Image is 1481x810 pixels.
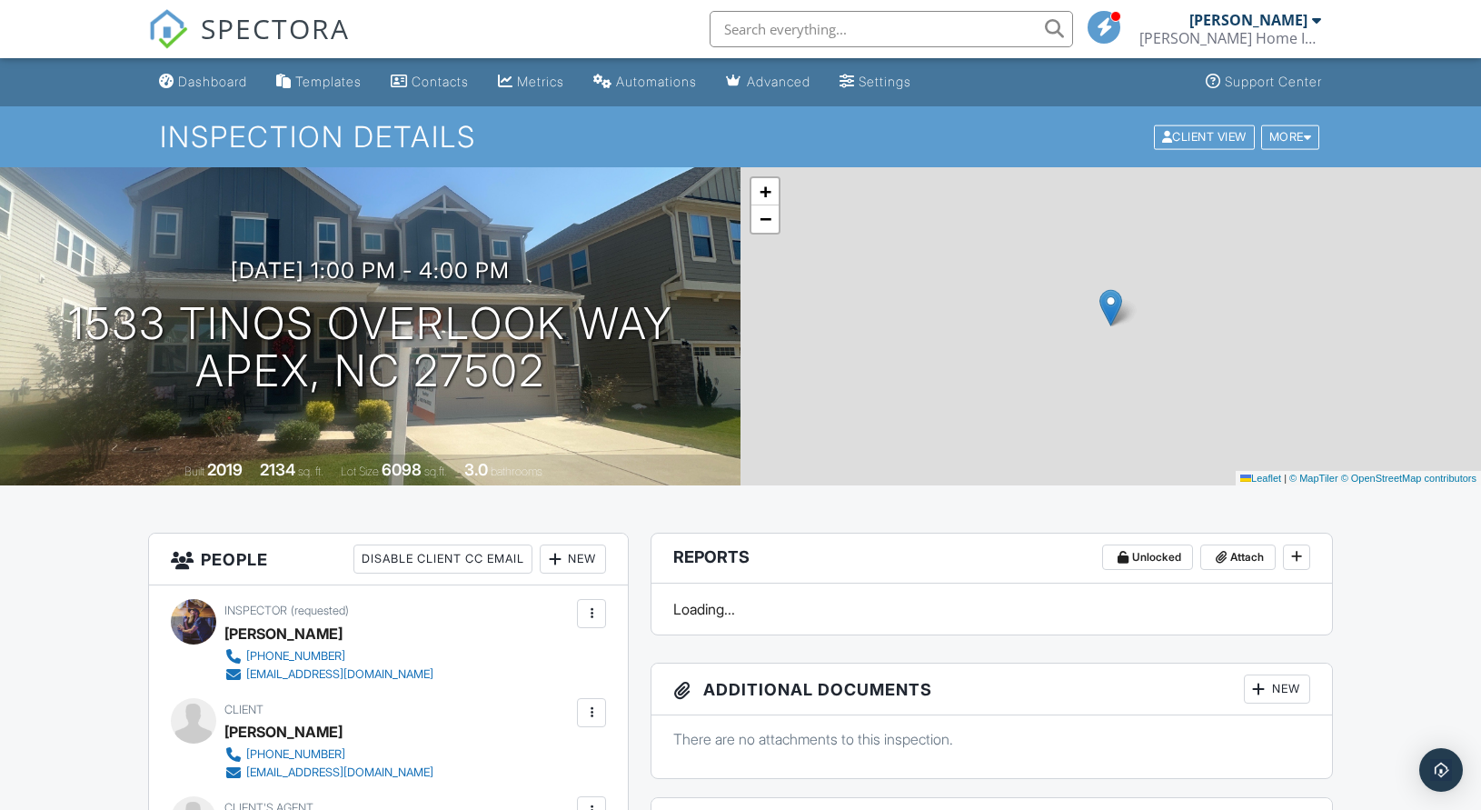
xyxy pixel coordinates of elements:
[149,534,628,585] h3: People
[201,9,350,47] span: SPECTORA
[246,649,345,664] div: [PHONE_NUMBER]
[540,545,606,574] div: New
[517,74,564,89] div: Metrics
[295,74,362,89] div: Templates
[68,300,673,396] h1: 1533 Tinos Overlook Way Apex, NC 27502
[1284,473,1287,484] span: |
[246,667,433,682] div: [EMAIL_ADDRESS][DOMAIN_NAME]
[1244,675,1310,704] div: New
[224,620,343,647] div: [PERSON_NAME]
[224,745,433,764] a: [PHONE_NUMBER]
[832,65,919,99] a: Settings
[298,465,323,478] span: sq. ft.
[260,460,295,479] div: 2134
[1289,473,1338,484] a: © MapTiler
[751,178,779,205] a: Zoom in
[747,74,810,89] div: Advanced
[152,65,254,99] a: Dashboard
[760,207,771,230] span: −
[207,460,243,479] div: 2019
[148,25,350,63] a: SPECTORA
[1154,125,1255,149] div: Client View
[246,765,433,780] div: [EMAIL_ADDRESS][DOMAIN_NAME]
[1240,473,1281,484] a: Leaflet
[719,65,818,99] a: Advanced
[382,460,422,479] div: 6098
[491,65,572,99] a: Metrics
[760,180,771,203] span: +
[224,647,433,665] a: [PHONE_NUMBER]
[231,258,510,283] h3: [DATE] 1:00 pm - 4:00 pm
[1189,11,1307,29] div: [PERSON_NAME]
[424,465,447,478] span: sq.ft.
[383,65,476,99] a: Contacts
[224,665,433,684] a: [EMAIL_ADDRESS][DOMAIN_NAME]
[184,465,204,478] span: Built
[1341,473,1476,484] a: © OpenStreetMap contributors
[491,465,542,478] span: bathrooms
[412,74,469,89] div: Contacts
[1261,125,1320,149] div: More
[269,65,369,99] a: Templates
[673,729,1310,749] p: There are no attachments to this inspection.
[224,764,433,782] a: [EMAIL_ADDRESS][DOMAIN_NAME]
[353,545,532,574] div: Disable Client CC Email
[160,121,1321,153] h1: Inspection Details
[710,11,1073,47] input: Search everything...
[224,703,263,716] span: Client
[341,465,379,478] span: Lot Size
[586,65,704,99] a: Automations (Basic)
[651,664,1332,715] h3: Additional Documents
[1419,748,1463,792] div: Open Intercom Messenger
[464,460,488,479] div: 3.0
[291,604,349,617] span: (requested)
[1099,289,1122,326] img: Marker
[859,74,911,89] div: Settings
[246,747,345,762] div: [PHONE_NUMBER]
[1139,29,1321,47] div: J.B. Simpson Home Inspection
[224,718,343,745] div: [PERSON_NAME]
[1198,65,1329,99] a: Support Center
[148,9,188,49] img: The Best Home Inspection Software - Spectora
[751,205,779,233] a: Zoom out
[178,74,247,89] div: Dashboard
[616,74,697,89] div: Automations
[224,604,287,617] span: Inspector
[1225,74,1322,89] div: Support Center
[1152,129,1259,143] a: Client View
